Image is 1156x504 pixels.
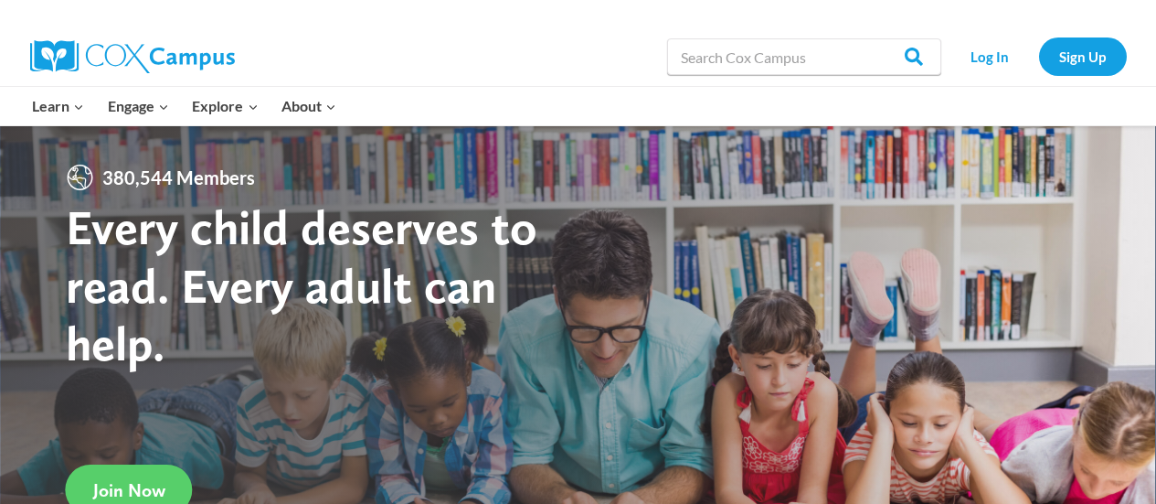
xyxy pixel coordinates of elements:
[66,198,537,372] strong: Every child deserves to read. Every adult can help.
[21,87,348,125] nav: Primary Navigation
[32,94,84,118] span: Learn
[950,38,1030,75] a: Log In
[30,40,235,73] img: Cox Campus
[1039,38,1127,75] a: Sign Up
[281,94,336,118] span: About
[108,94,169,118] span: Engage
[93,479,165,501] span: Join Now
[950,38,1127,75] nav: Secondary Navigation
[95,163,262,192] span: 380,544 Members
[667,38,941,75] input: Search Cox Campus
[192,94,258,118] span: Explore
